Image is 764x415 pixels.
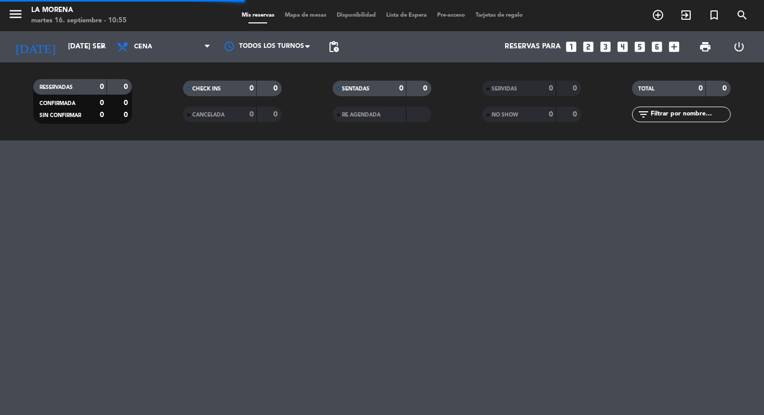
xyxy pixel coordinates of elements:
span: Reservas para [505,43,561,51]
div: La Morena [31,5,127,16]
strong: 0 [273,111,280,118]
span: RESERVADAS [39,85,73,90]
div: LOG OUT [722,31,757,62]
strong: 0 [549,111,553,118]
strong: 0 [124,83,130,90]
i: search [736,9,748,21]
div: martes 16. septiembre - 10:55 [31,16,127,26]
strong: 0 [573,85,579,92]
i: looks_6 [650,40,664,54]
input: Filtrar por nombre... [650,109,730,120]
i: add_circle_outline [652,9,664,21]
i: [DATE] [8,35,63,58]
span: SENTADAS [342,86,370,92]
i: filter_list [637,108,650,121]
span: NO SHOW [492,112,518,118]
span: TOTAL [638,86,654,92]
span: Lista de Espera [381,12,432,18]
span: CONFIRMADA [39,101,75,106]
span: SIN CONFIRMAR [39,113,81,118]
button: menu [8,6,23,25]
span: print [699,41,712,53]
i: looks_two [582,40,595,54]
span: CHECK INS [192,86,221,92]
span: Cena [134,43,152,50]
strong: 0 [699,85,703,92]
i: looks_4 [616,40,629,54]
span: CANCELADA [192,112,225,118]
i: menu [8,6,23,22]
i: exit_to_app [680,9,692,21]
i: looks_one [564,40,578,54]
span: pending_actions [327,41,340,53]
strong: 0 [124,111,130,119]
span: RE AGENDADA [342,112,380,118]
span: Tarjetas de regalo [470,12,528,18]
strong: 0 [573,111,579,118]
strong: 0 [100,99,104,107]
strong: 0 [124,99,130,107]
strong: 0 [249,85,254,92]
span: SERVIDAS [492,86,517,92]
i: looks_5 [633,40,647,54]
span: Disponibilidad [332,12,381,18]
strong: 0 [249,111,254,118]
i: add_box [667,40,681,54]
strong: 0 [273,85,280,92]
strong: 0 [423,85,429,92]
strong: 0 [549,85,553,92]
span: Mapa de mesas [280,12,332,18]
i: looks_3 [599,40,612,54]
strong: 0 [399,85,403,92]
i: power_settings_new [733,41,745,53]
i: turned_in_not [708,9,720,21]
span: Mis reservas [236,12,280,18]
span: Pre-acceso [432,12,470,18]
strong: 0 [100,83,104,90]
i: arrow_drop_down [97,41,109,53]
strong: 0 [722,85,729,92]
strong: 0 [100,111,104,119]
